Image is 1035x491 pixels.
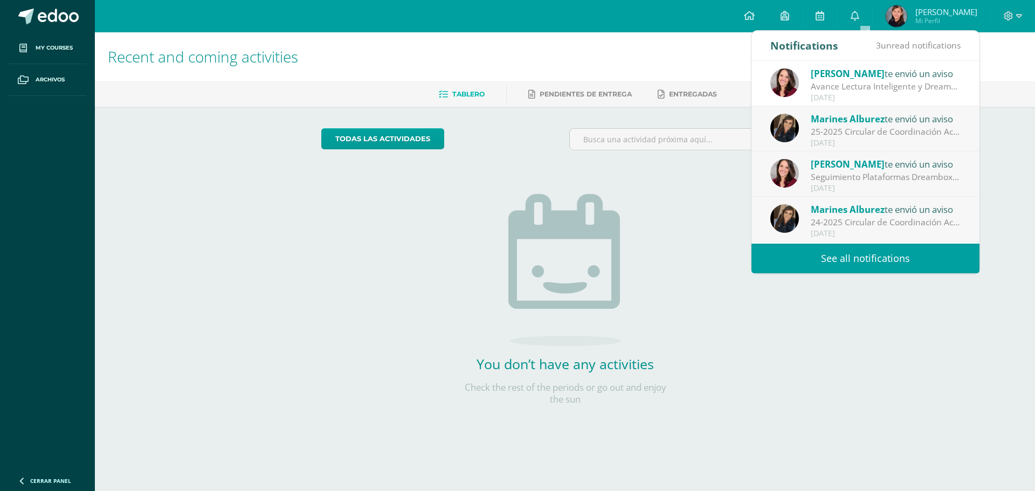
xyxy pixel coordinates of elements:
[811,158,885,170] span: [PERSON_NAME]
[876,39,881,51] span: 3
[751,244,979,273] a: See all notifications
[9,32,86,64] a: My courses
[886,5,907,27] img: 9d5f1b64ffd4c09f521c9609095a07c6.png
[36,44,73,52] span: My courses
[108,46,298,67] span: Recent and coming activities
[770,68,799,97] img: 70a861cc4a1298cfc55c205e12b02a0b.png
[811,126,961,138] div: 25-2025 Circular de Coordinación Académica: Buenos días estimadas familias maristas del Liceo Gua...
[811,66,961,80] div: te envió un aviso
[811,216,961,229] div: 24-2025 Circular de Coordinación Académica : Buenas tardes estimadas familias Maristas del Liceo ...
[570,129,809,150] input: Busca una actividad próxima aquí...
[457,355,673,373] h2: You don’t have any activities
[528,86,632,103] a: Pendientes de entrega
[811,202,961,216] div: te envió un aviso
[452,90,485,98] span: Tablero
[811,113,885,125] span: Marines Alburez
[36,75,65,84] span: Archivos
[439,86,485,103] a: Tablero
[811,80,961,93] div: Avance Lectura Inteligente y Dreambox: Estimados Padres de Familia. Es un gusto saludarles. Por e...
[770,114,799,142] img: 6f99ca85ee158e1ea464f4dd0b53ae36.png
[811,203,885,216] span: Marines Alburez
[770,204,799,233] img: 6f99ca85ee158e1ea464f4dd0b53ae36.png
[915,16,977,25] span: Mi Perfil
[811,112,961,126] div: te envió un aviso
[770,31,838,60] div: Notifications
[811,139,961,148] div: [DATE]
[9,64,86,96] a: Archivos
[811,229,961,238] div: [DATE]
[811,93,961,102] div: [DATE]
[811,67,885,80] span: [PERSON_NAME]
[811,171,961,183] div: Seguimiento Plataformas Dreambox y Lectura Inteligente: Estimada Familia Marista: ¡Buenos días! D...
[876,39,961,51] span: unread notifications
[30,477,71,485] span: Cerrar panel
[508,194,622,346] img: no_activities.png
[669,90,717,98] span: Entregadas
[915,6,977,17] span: [PERSON_NAME]
[321,128,444,149] a: todas las Actividades
[811,184,961,193] div: [DATE]
[770,159,799,188] img: 70a861cc4a1298cfc55c205e12b02a0b.png
[540,90,632,98] span: Pendientes de entrega
[658,86,717,103] a: Entregadas
[457,382,673,405] p: Check the rest of the periods or go out and enjoy the sun
[811,157,961,171] div: te envió un aviso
